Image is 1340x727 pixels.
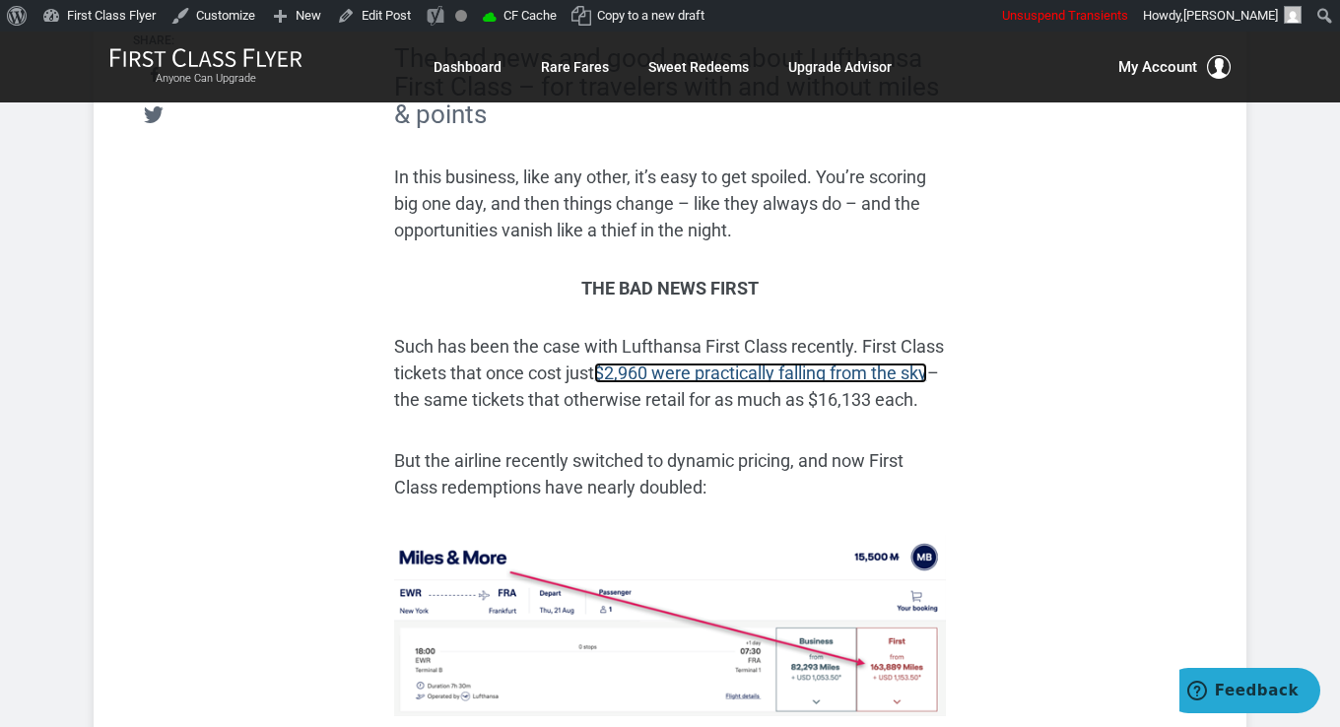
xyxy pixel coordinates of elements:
h2: The bad news and good news about Lufthansa First Class – for travelers with and without miles & p... [394,44,946,129]
iframe: Opens a widget where you can find more information [1179,668,1320,717]
a: First Class FlyerAnyone Can Upgrade [109,47,302,87]
p: But the airline recently switched to dynamic pricing, and now First Class redemptions have nearly... [394,447,946,500]
a: Upgrade Advisor [788,49,892,85]
a: Rare Fares [541,49,609,85]
span: Unsuspend Transients [1002,8,1128,23]
small: Anyone Can Upgrade [109,72,302,86]
span: [PERSON_NAME] [1183,8,1278,23]
img: First Class Flyer [109,47,302,68]
p: Such has been the case with Lufthansa First Class recently. First Class tickets that once cost ju... [394,333,946,413]
h3: The Bad News First [394,279,946,298]
a: Sweet Redeems [648,49,749,85]
a: $2,960 were practically falling from the sky [594,363,927,383]
span: My Account [1118,55,1197,79]
p: In this business, like any other, it’s easy to get spoiled. You’re scoring big one day, and then ... [394,164,946,243]
button: My Account [1118,55,1231,79]
a: Dashboard [434,49,502,85]
a: Tweet [134,97,174,133]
